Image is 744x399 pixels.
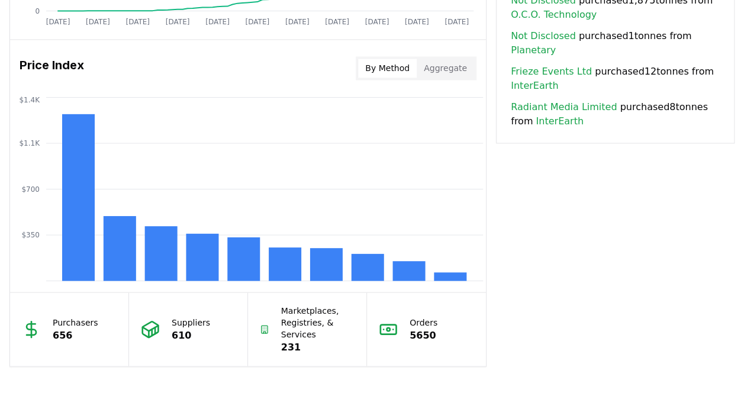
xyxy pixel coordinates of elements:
[511,100,617,114] a: Radiant Media Limited
[281,340,355,354] p: 231
[205,18,230,26] tspan: [DATE]
[511,100,720,128] span: purchased 8 tonnes from
[46,18,70,26] tspan: [DATE]
[410,328,437,342] p: 5650
[511,79,558,93] a: InterEarth
[511,29,720,57] span: purchased 1 tonnes from
[172,328,210,342] p: 610
[365,18,389,26] tspan: [DATE]
[19,139,40,147] tspan: $1.1K
[285,18,310,26] tspan: [DATE]
[53,316,98,328] p: Purchasers
[536,114,583,128] a: InterEarth
[125,18,150,26] tspan: [DATE]
[405,18,429,26] tspan: [DATE]
[325,18,349,26] tspan: [DATE]
[511,43,556,57] a: Planetary
[166,18,190,26] tspan: [DATE]
[35,7,40,15] tspan: 0
[281,304,355,340] p: Marketplaces, Registries, & Services
[21,231,40,239] tspan: $350
[245,18,269,26] tspan: [DATE]
[417,59,474,78] button: Aggregate
[511,65,720,93] span: purchased 12 tonnes from
[53,328,98,342] p: 656
[511,29,576,43] a: Not Disclosed
[511,65,592,79] a: Frieze Events Ltd
[19,95,40,104] tspan: $1.4K
[358,59,417,78] button: By Method
[172,316,210,328] p: Suppliers
[445,18,469,26] tspan: [DATE]
[410,316,437,328] p: Orders
[511,8,597,22] a: O.C.O. Technology
[86,18,110,26] tspan: [DATE]
[21,185,40,193] tspan: $700
[20,56,84,80] h3: Price Index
